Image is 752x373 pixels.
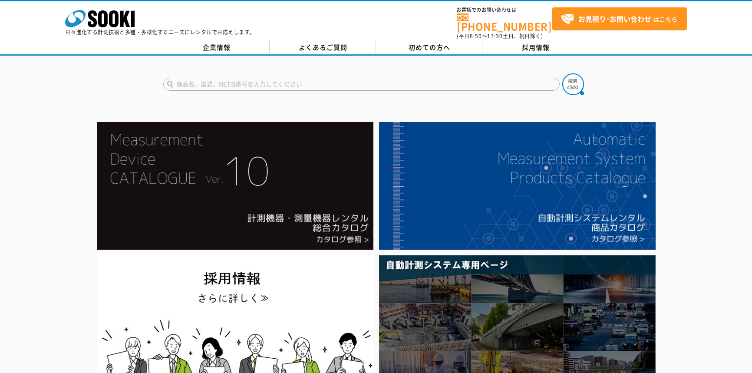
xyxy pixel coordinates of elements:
span: 17:30 [487,32,503,40]
span: はこちら [561,13,677,26]
p: 日々進化する計測技術と多種・多様化するニーズにレンタルでお応えします。 [65,30,255,35]
img: 自動計測システムカタログ [379,122,656,250]
span: 初めての方へ [409,43,450,52]
a: 初めての方へ [376,41,482,54]
a: 企業情報 [163,41,270,54]
strong: お見積り･お問い合わせ [578,13,651,24]
a: 採用情報 [482,41,589,54]
span: お電話でのお問い合わせは [457,7,552,13]
a: [PHONE_NUMBER] [457,13,552,31]
a: よくあるご質問 [270,41,376,54]
input: 商品名、型式、NETIS番号を入力してください [163,78,560,91]
span: 8:50 [470,32,482,40]
a: お見積り･お問い合わせはこちら [552,7,687,30]
img: btn_search.png [562,73,584,95]
img: Catalog Ver10 [97,122,373,250]
span: (平日 ～ 土日、祝日除く) [457,32,543,40]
